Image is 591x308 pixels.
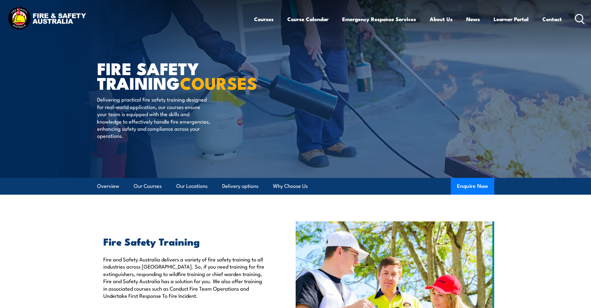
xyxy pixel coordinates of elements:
[97,178,119,194] a: Overview
[134,178,162,194] a: Our Courses
[430,11,453,27] a: About Us
[103,237,267,246] h2: Fire Safety Training
[176,178,208,194] a: Our Locations
[542,11,562,27] a: Contact
[451,178,494,195] button: Enquire Now
[466,11,480,27] a: News
[273,178,308,194] a: Why Choose Us
[287,11,329,27] a: Course Calendar
[103,256,267,299] p: Fire and Safety Australia delivers a variety of fire safety training to all industries across [GE...
[494,11,529,27] a: Learner Portal
[180,70,257,95] strong: COURSES
[342,11,416,27] a: Emergency Response Services
[97,96,210,139] p: Delivering practical fire safety training designed for real-world application, our courses ensure...
[222,178,258,194] a: Delivery options
[254,11,274,27] a: Courses
[97,61,250,90] h1: FIRE SAFETY TRAINING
